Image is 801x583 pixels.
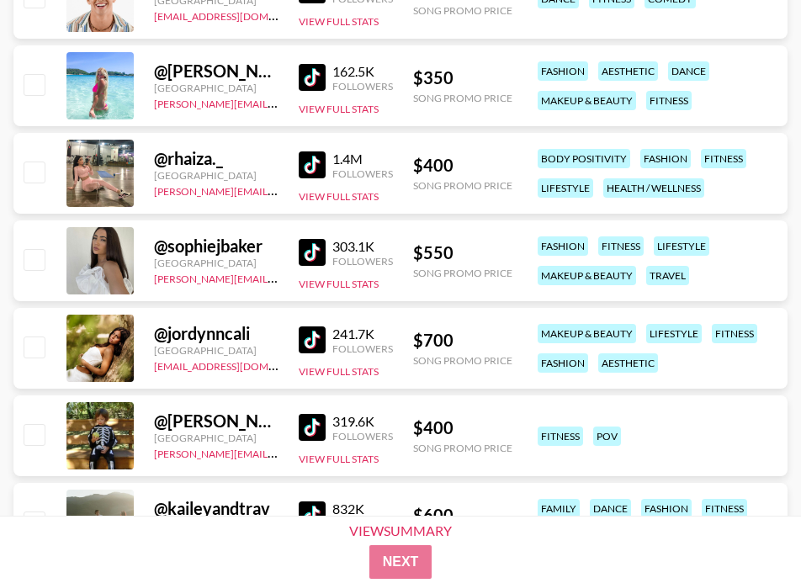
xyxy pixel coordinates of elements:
[593,427,621,446] div: pov
[154,82,278,94] div: [GEOGRAPHIC_DATA]
[299,103,379,115] button: View Full Stats
[299,501,326,528] img: TikTok
[538,324,636,343] div: makeup & beauty
[299,151,326,178] img: TikTok
[413,505,512,526] div: $ 600
[640,149,691,168] div: fashion
[332,413,393,430] div: 319.6K
[299,15,379,28] button: View Full Stats
[641,499,692,518] div: fashion
[413,417,512,438] div: $ 400
[413,442,512,454] div: Song Promo Price
[413,267,512,279] div: Song Promo Price
[646,91,692,110] div: fitness
[154,269,403,285] a: [PERSON_NAME][EMAIL_ADDRESS][DOMAIN_NAME]
[603,178,704,198] div: health / wellness
[598,353,658,373] div: aesthetic
[332,167,393,180] div: Followers
[299,453,379,465] button: View Full Stats
[654,236,709,256] div: lifestyle
[154,169,278,182] div: [GEOGRAPHIC_DATA]
[154,323,278,344] div: @ jordynncali
[154,344,278,357] div: [GEOGRAPHIC_DATA]
[154,257,278,269] div: [GEOGRAPHIC_DATA]
[154,411,278,432] div: @ [PERSON_NAME].rose39
[538,236,588,256] div: fashion
[413,242,512,263] div: $ 550
[332,80,393,93] div: Followers
[154,357,323,373] a: [EMAIL_ADDRESS][DOMAIN_NAME]
[646,324,702,343] div: lifestyle
[154,182,483,198] a: [PERSON_NAME][EMAIL_ADDRESS][PERSON_NAME][DOMAIN_NAME]
[299,190,379,203] button: View Full Stats
[413,155,512,176] div: $ 400
[154,94,403,110] a: [PERSON_NAME][EMAIL_ADDRESS][DOMAIN_NAME]
[299,64,326,91] img: TikTok
[538,499,580,518] div: family
[154,148,278,169] div: @ rhaiza._
[712,324,757,343] div: fitness
[299,414,326,441] img: TikTok
[646,266,689,285] div: travel
[332,63,393,80] div: 162.5K
[413,354,512,367] div: Song Promo Price
[413,330,512,351] div: $ 700
[590,499,631,518] div: dance
[369,545,432,579] button: Next
[299,326,326,353] img: TikTok
[154,61,278,82] div: @ [PERSON_NAME].[PERSON_NAME]
[538,61,588,81] div: fashion
[332,326,393,342] div: 241.7K
[413,92,512,104] div: Song Promo Price
[598,61,658,81] div: aesthetic
[668,61,709,81] div: dance
[332,151,393,167] div: 1.4M
[299,365,379,378] button: View Full Stats
[413,179,512,192] div: Song Promo Price
[332,430,393,443] div: Followers
[413,67,512,88] div: $ 350
[154,236,278,257] div: @ sophiejbaker
[154,498,278,519] div: @ kaileyandtrav
[332,255,393,268] div: Followers
[332,238,393,255] div: 303.1K
[702,499,747,518] div: fitness
[538,427,583,446] div: fitness
[335,523,466,538] div: View Summary
[413,4,512,17] div: Song Promo Price
[538,91,636,110] div: makeup & beauty
[299,278,379,290] button: View Full Stats
[538,266,636,285] div: makeup & beauty
[717,499,781,563] iframe: Drift Widget Chat Controller
[332,342,393,355] div: Followers
[154,7,323,23] a: [EMAIL_ADDRESS][DOMAIN_NAME]
[701,149,746,168] div: fitness
[598,236,644,256] div: fitness
[154,444,403,460] a: [PERSON_NAME][EMAIL_ADDRESS][DOMAIN_NAME]
[538,353,588,373] div: fashion
[299,239,326,266] img: TikTok
[154,432,278,444] div: [GEOGRAPHIC_DATA]
[538,178,593,198] div: lifestyle
[538,149,630,168] div: body positivity
[332,501,393,517] div: 832K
